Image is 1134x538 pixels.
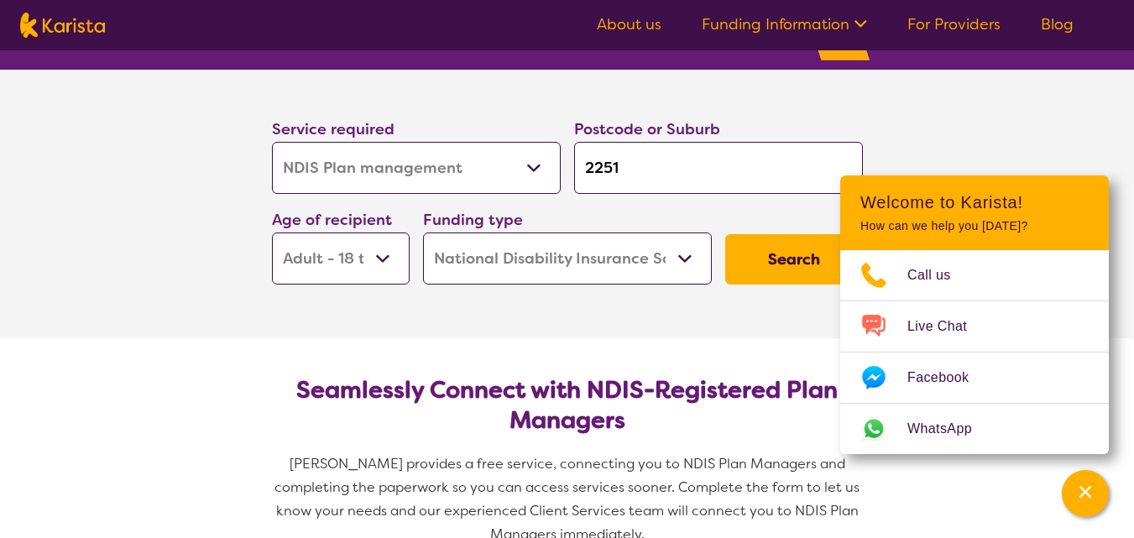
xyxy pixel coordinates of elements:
ul: Choose channel [840,250,1109,454]
label: Postcode or Suburb [574,119,720,139]
label: Funding type [423,210,523,230]
span: Facebook [907,365,989,390]
span: Call us [907,263,971,288]
a: Blog [1041,14,1074,34]
a: About us [597,14,661,34]
h2: Seamlessly Connect with NDIS-Registered Plan Managers [285,375,849,436]
div: Channel Menu [840,175,1109,454]
button: Channel Menu [1062,470,1109,517]
span: WhatsApp [907,416,992,441]
input: Type [574,142,863,194]
button: Search [725,234,863,285]
img: Karista logo [20,13,105,38]
h2: Welcome to Karista! [860,192,1089,212]
a: Web link opens in a new tab. [840,404,1109,454]
label: Service required [272,119,395,139]
a: For Providers [907,14,1001,34]
label: Age of recipient [272,210,392,230]
span: Live Chat [907,314,987,339]
p: How can we help you [DATE]? [860,219,1089,233]
a: Funding Information [702,14,867,34]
